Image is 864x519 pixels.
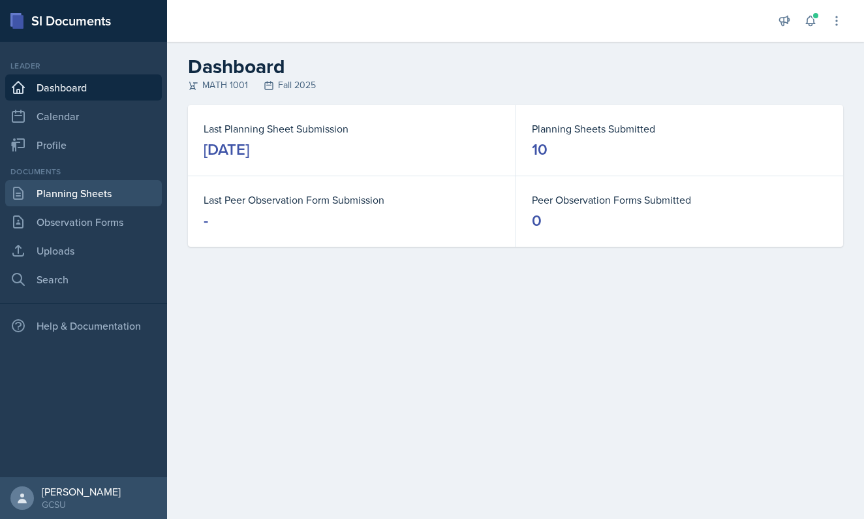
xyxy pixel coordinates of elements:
div: Help & Documentation [5,313,162,339]
dt: Last Planning Sheet Submission [204,121,500,136]
dt: Last Peer Observation Form Submission [204,192,500,208]
dt: Planning Sheets Submitted [532,121,827,136]
a: Search [5,266,162,292]
div: - [204,210,208,231]
div: 10 [532,139,548,160]
div: [PERSON_NAME] [42,485,121,498]
a: Planning Sheets [5,180,162,206]
div: Documents [5,166,162,178]
div: Leader [5,60,162,72]
dt: Peer Observation Forms Submitted [532,192,827,208]
a: Calendar [5,103,162,129]
div: 0 [532,210,542,231]
a: Profile [5,132,162,158]
div: GCSU [42,498,121,511]
a: Dashboard [5,74,162,101]
div: MATH 1001 Fall 2025 [188,78,843,92]
h2: Dashboard [188,55,843,78]
a: Uploads [5,238,162,264]
a: Observation Forms [5,209,162,235]
div: [DATE] [204,139,249,160]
